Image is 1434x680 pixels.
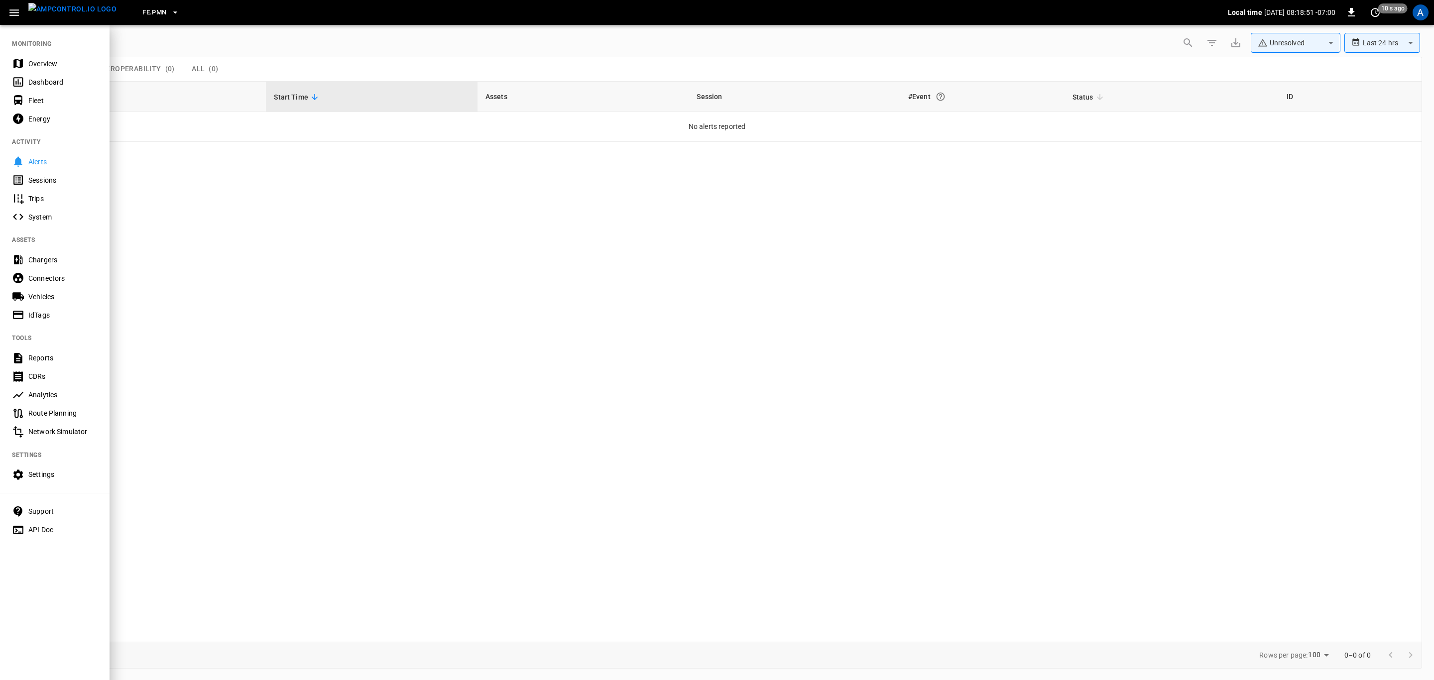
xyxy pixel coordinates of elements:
img: ampcontrol.io logo [28,3,117,15]
div: Energy [28,114,98,124]
div: API Doc [28,525,98,535]
div: System [28,212,98,222]
div: Sessions [28,175,98,185]
div: Route Planning [28,408,98,418]
div: Analytics [28,390,98,400]
button: set refresh interval [1367,4,1383,20]
div: Network Simulator [28,427,98,437]
div: Overview [28,59,98,69]
div: IdTags [28,310,98,320]
div: Support [28,506,98,516]
div: Chargers [28,255,98,265]
div: CDRs [28,371,98,381]
div: Connectors [28,273,98,283]
div: Vehicles [28,292,98,302]
div: Fleet [28,96,98,106]
div: Trips [28,194,98,204]
span: 10 s ago [1378,3,1408,13]
div: Alerts [28,157,98,167]
p: Local time [1228,7,1262,17]
p: [DATE] 08:18:51 -07:00 [1264,7,1335,17]
div: Settings [28,469,98,479]
span: FE.PMN [142,7,166,18]
div: Dashboard [28,77,98,87]
div: Reports [28,353,98,363]
div: profile-icon [1413,4,1429,20]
